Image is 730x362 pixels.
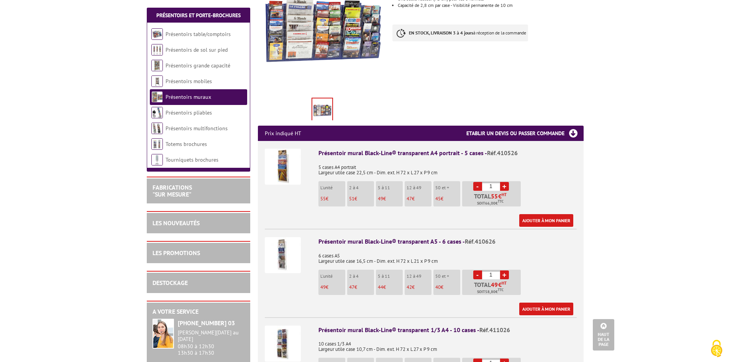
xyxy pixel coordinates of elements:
[318,159,577,175] p: 5 cases A4 portrait Largeur utile case 22,5 cm - Dim. ext. H 72 x L 27 x P 9 cm
[151,44,163,56] img: Présentoirs de sol sur pied
[466,126,584,141] h3: Etablir un devis ou passer commande
[392,25,528,41] p: à réception de la commande
[166,31,231,38] a: Présentoirs table/comptoirs
[151,91,163,103] img: Présentoirs muraux
[166,78,212,85] a: Présentoirs mobiles
[178,329,244,356] div: 08h30 à 12h30 13h30 à 17h30
[153,219,200,227] a: LES NOUVEAUTÉS
[407,274,431,279] p: 12 à 49
[519,303,573,315] a: Ajouter à mon panier
[435,195,441,202] span: 45
[320,185,345,190] p: L'unité
[318,248,577,264] p: 6 cases A5 Largeur utile case 16,5 cm - Dim. ext. H 72 x L 21 x P 9 cm
[178,319,235,327] strong: [PHONE_NUMBER] 03
[166,141,207,147] a: Totems brochures
[318,149,577,157] div: Présentoir mural Black-Line® transparent A4 portrait - 5 cases -
[265,149,301,185] img: Présentoir mural Black-Line® transparent A4 portrait - 5 cases
[435,274,460,279] p: 50 et +
[178,329,244,342] div: [PERSON_NAME][DATE] au [DATE]
[498,193,502,199] span: €
[378,185,403,190] p: 5 à 11
[519,214,573,227] a: Ajouter à mon panier
[349,285,374,290] p: €
[477,200,504,206] span: Soit €
[378,196,403,201] p: €
[320,274,345,279] p: L'unité
[349,274,374,279] p: 2 à 4
[707,339,726,358] img: Cookies (fenêtre modale)
[409,30,473,36] strong: EN STOCK, LIVRAISON 3 à 4 jours
[703,336,730,362] button: Cookies (fenêtre modale)
[320,285,345,290] p: €
[407,185,431,190] p: 12 à 49
[151,154,163,165] img: Tourniquets brochures
[265,326,301,362] img: Présentoir mural Black-Line® transparent 1/3 A4 - 10 cases
[349,185,374,190] p: 2 à 4
[151,60,163,71] img: Présentoirs grande capacité
[378,285,403,290] p: €
[502,192,507,197] sup: HT
[151,107,163,118] img: Présentoirs pliables
[153,308,244,315] h2: A votre service
[166,125,228,132] a: Présentoirs multifonctions
[593,319,614,351] a: Haut de la page
[435,196,460,201] p: €
[151,75,163,87] img: Présentoirs mobiles
[498,282,502,288] span: €
[151,138,163,150] img: Totems brochures
[407,284,412,290] span: 42
[502,280,507,286] sup: HT
[435,285,460,290] p: €
[473,270,482,279] a: -
[318,326,577,334] div: Présentoir mural Black-Line® transparent 1/3 A4 - 10 cases -
[487,149,518,157] span: Réf.410526
[156,12,241,19] a: Présentoirs et Porte-brochures
[318,237,577,246] div: Présentoir mural Black-Line® transparent A5 - 6 cases -
[166,156,218,163] a: Tourniquets brochures
[479,326,510,334] span: Réf.411026
[473,182,482,191] a: -
[265,126,301,141] p: Prix indiqué HT
[407,195,412,202] span: 47
[500,270,509,279] a: +
[153,183,192,198] a: FABRICATIONS"Sur Mesure"
[491,193,498,199] span: 55
[500,182,509,191] a: +
[166,93,211,100] a: Présentoirs muraux
[318,336,577,352] p: 10 cases 1/3 A4 Largeur utile case 10,7 cm - Dim. ext. H 72 x L 27 x P 9 cm
[491,282,498,288] span: 49
[485,200,495,206] span: 66,00
[435,284,441,290] span: 40
[349,196,374,201] p: €
[349,195,354,202] span: 51
[320,284,326,290] span: 49
[153,249,200,257] a: LES PROMOTIONS
[435,185,460,190] p: 50 et +
[398,3,583,8] li: Capacité de 2,8 cm par case - Visibilité permanente de 10 cm
[407,285,431,290] p: €
[498,199,504,203] sup: TTC
[378,274,403,279] p: 5 à 11
[151,123,163,134] img: Présentoirs multifonctions
[312,98,332,122] img: presentoirs_muraux_410526_1.jpg
[378,195,383,202] span: 49
[320,196,345,201] p: €
[485,289,495,295] span: 58,80
[464,282,521,295] p: Total
[407,196,431,201] p: €
[166,109,212,116] a: Présentoirs pliables
[349,284,354,290] span: 47
[320,195,326,202] span: 55
[151,28,163,40] img: Présentoirs table/comptoirs
[153,279,188,287] a: DESTOCKAGE
[265,237,301,273] img: Présentoir mural Black-Line® transparent A5 - 6 cases
[166,62,230,69] a: Présentoirs grande capacité
[465,238,495,245] span: Réf.410626
[498,288,504,292] sup: TTC
[166,46,228,53] a: Présentoirs de sol sur pied
[464,193,521,206] p: Total
[477,289,504,295] span: Soit €
[378,284,383,290] span: 44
